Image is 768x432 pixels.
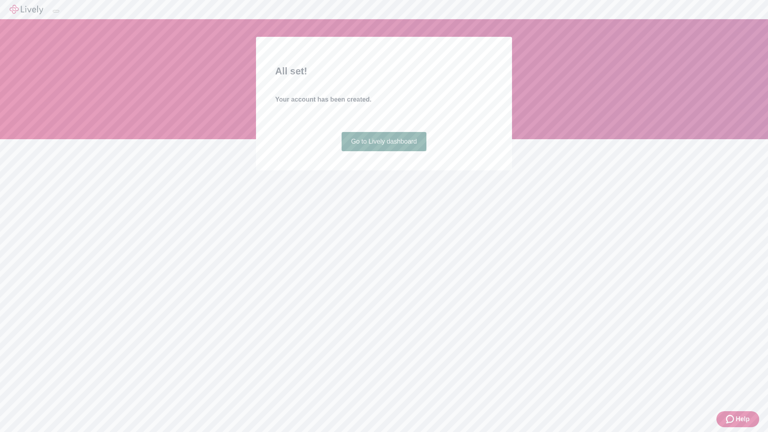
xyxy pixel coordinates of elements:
[53,10,59,12] button: Log out
[10,5,43,14] img: Lively
[726,414,736,424] svg: Zendesk support icon
[736,414,750,424] span: Help
[716,411,759,427] button: Zendesk support iconHelp
[275,95,493,104] h4: Your account has been created.
[342,132,427,151] a: Go to Lively dashboard
[275,64,493,78] h2: All set!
